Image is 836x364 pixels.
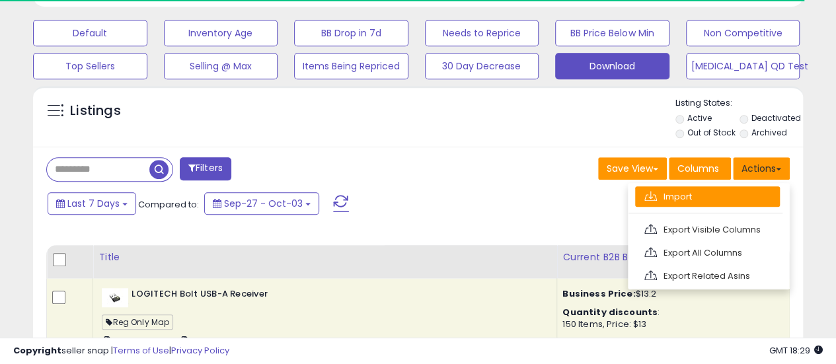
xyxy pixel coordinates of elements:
span: Sep-27 - Oct-03 [224,197,303,210]
span: Compared to: [138,198,199,211]
a: Import [635,186,780,207]
p: Listing States: [675,97,803,110]
h5: Listings [70,102,121,120]
a: Terms of Use [113,344,169,357]
button: Non Competitive [686,20,800,46]
label: Active [687,112,711,124]
b: Business Price: [562,287,635,300]
button: Last 7 Days [48,192,136,215]
button: Filters [180,157,231,180]
button: Actions [733,157,790,180]
div: $13.2 [562,288,779,300]
button: [MEDICAL_DATA] QD Test [686,53,800,79]
button: Columns [669,157,731,180]
b: Quantity discounts [562,306,658,318]
span: Columns [677,162,719,175]
div: 150 Items, Price: $13 [562,318,779,330]
button: Selling @ Max [164,53,278,79]
span: 2025-10-11 18:29 GMT [769,344,823,357]
span: Last 7 Days [67,197,120,210]
button: Download [555,53,669,79]
a: Export Related Asins [635,266,780,286]
div: Current B2B Buybox Price [562,250,784,264]
label: Out of Stock [687,127,735,138]
button: BB Price Below Min [555,20,669,46]
div: Title [98,250,551,264]
strong: Copyright [13,344,61,357]
a: Export Visible Columns [635,219,780,240]
label: Deactivated [751,112,801,124]
button: Top Sellers [33,53,147,79]
div: seller snap | | [13,345,229,357]
button: BB Drop in 7d [294,20,408,46]
b: LOGITECH Bolt USB-A Receiver [132,288,292,304]
button: Default [33,20,147,46]
label: Archived [751,127,787,138]
button: 30 Day Decrease [425,53,539,79]
button: Sep-27 - Oct-03 [204,192,319,215]
img: 21NTDPHX7TL._SL40_.jpg [102,288,128,307]
span: Reg Only Map [102,314,173,330]
a: Export All Columns [635,242,780,263]
button: Needs to Reprice [425,20,539,46]
button: Save View [598,157,667,180]
div: : [562,307,779,318]
a: Privacy Policy [171,344,229,357]
button: Inventory Age [164,20,278,46]
button: Items Being Repriced [294,53,408,79]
